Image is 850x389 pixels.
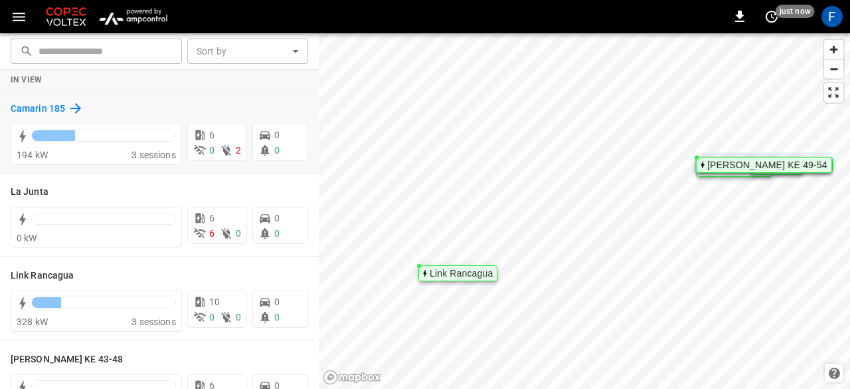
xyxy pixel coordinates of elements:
[274,130,280,140] span: 0
[236,228,241,239] span: 0
[236,312,241,323] span: 0
[824,60,843,78] span: Zoom out
[17,150,48,160] span: 194 kW
[43,4,89,29] img: Customer Logo
[707,161,827,169] div: [PERSON_NAME] KE 49-54
[209,228,214,239] span: 6
[11,185,48,199] h6: La Junta
[274,228,280,239] span: 0
[209,297,220,307] span: 10
[274,145,280,156] span: 0
[430,269,493,277] div: Link Rancagua
[11,75,42,84] strong: In View
[824,59,843,78] button: Zoom out
[236,145,241,156] span: 2
[17,317,48,327] span: 328 kW
[11,102,65,116] h6: Camarin 185
[11,352,123,367] h6: Loza Colon KE 43-48
[274,312,280,323] span: 0
[17,233,37,243] span: 0 kW
[761,6,782,27] button: set refresh interval
[131,150,176,160] span: 3 sessions
[776,5,815,18] span: just now
[209,213,214,223] span: 6
[131,317,176,327] span: 3 sessions
[209,312,214,323] span: 0
[418,265,497,281] div: Map marker
[209,145,214,156] span: 0
[696,157,832,173] div: Map marker
[319,33,850,389] canvas: Map
[323,370,381,385] a: Mapbox homepage
[824,40,843,59] button: Zoom in
[274,213,280,223] span: 0
[274,297,280,307] span: 0
[11,269,74,283] h6: Link Rancagua
[209,130,214,140] span: 6
[821,6,843,27] div: profile-icon
[94,4,172,29] img: ampcontrol.io logo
